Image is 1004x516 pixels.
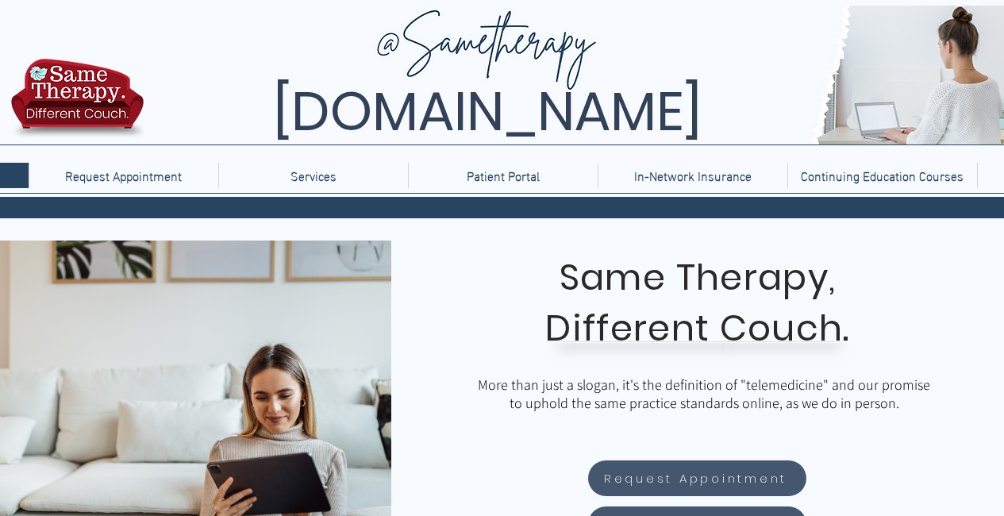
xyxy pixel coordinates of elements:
[626,163,760,188] p: In-Network Insurance
[218,163,408,188] div: Services
[273,74,702,149] span: [DOMAIN_NAME]
[57,163,190,188] p: Request Appointment
[588,460,806,496] a: Request Appointment
[459,163,548,188] p: Patient Portal
[6,56,148,150] img: TBH.US
[560,252,837,302] span: Same Therapy,
[545,303,850,353] span: Different Couch.
[598,163,787,188] a: In-Network Insurance
[793,163,971,188] p: Continuing Education Courses
[787,163,977,188] a: Continuing Education Courses
[604,469,787,487] span: Request Appointment
[29,163,218,188] a: Request Appointment
[408,163,598,188] a: Patient Portal
[474,375,934,412] p: More than just a slogan, it's the definition of "telemedicine" and our promise to uphold the same...
[283,163,344,188] p: Services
